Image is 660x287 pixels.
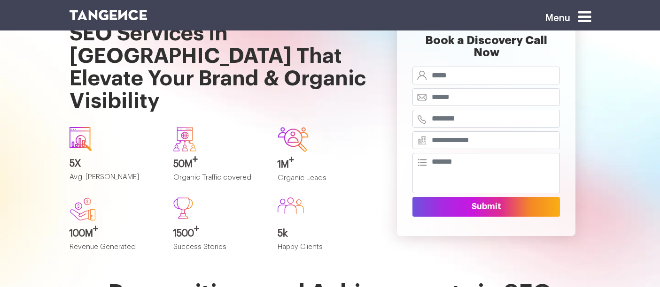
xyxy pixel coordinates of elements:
p: Happy Clients [278,243,368,259]
h3: 1500 [173,228,264,239]
img: icon1.svg [70,127,92,151]
h3: 100M [70,228,160,239]
button: Submit [412,197,560,217]
p: Avg. [PERSON_NAME] [70,174,160,189]
h2: Book a Discovery Call Now [412,34,560,67]
img: Path%20473.svg [173,197,193,219]
sup: + [193,155,198,164]
sup: + [194,224,199,234]
sup: + [93,224,98,234]
img: Group-640.svg [173,127,196,151]
img: logo SVG [70,10,148,20]
img: Group%20586.svg [278,197,304,214]
h3: 1M [278,159,368,170]
p: Success Stories [173,243,264,259]
img: Group-642.svg [278,127,309,152]
h3: 5X [70,159,160,169]
img: new.svg [70,197,96,221]
p: Organic Leads [278,174,368,190]
p: Revenue Generated [70,243,160,259]
sup: + [289,155,294,165]
h3: 5k [278,228,368,239]
h3: 50M [173,159,264,169]
p: Organic Traffic covered [173,174,264,189]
